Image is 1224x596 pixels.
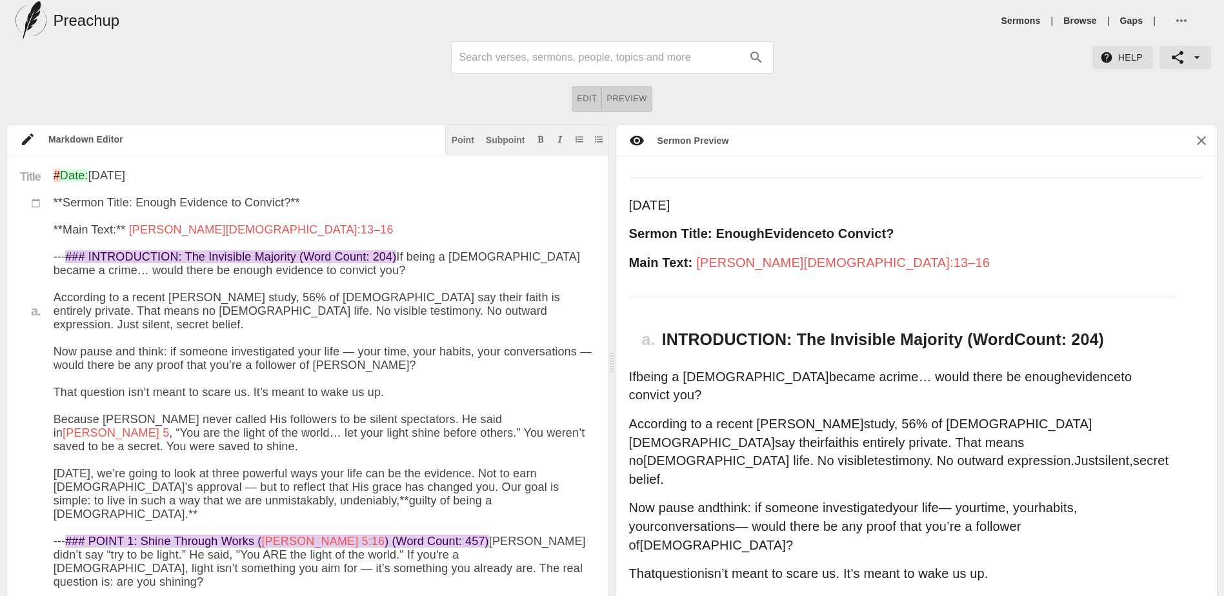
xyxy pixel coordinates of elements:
span: your life [892,501,938,515]
img: preachup-logo.png [15,1,46,40]
p: [DATE] [629,196,1176,215]
span: conversations [654,519,735,533]
strong: Main Text: [629,255,693,270]
span: [PERSON_NAME][DEMOGRAPHIC_DATA]:13–16 [696,255,990,270]
button: Subpoint [483,133,528,146]
li: | [1148,14,1161,27]
span: [DEMOGRAPHIC_DATA] [629,435,775,450]
h3: INTRODUCTION: The Invisible Majority ( Count: 204) [662,330,1204,350]
span: question [655,566,705,581]
a: Gaps [1120,14,1143,27]
span: [DEMOGRAPHIC_DATA] [643,453,789,468]
span: Word [973,330,1014,348]
a: Sermons [1001,14,1041,27]
span: time [981,501,1005,515]
p: If became a … would there be enough to convict you? [629,368,1176,404]
button: Insert point [449,133,477,146]
p: According to a recent [PERSON_NAME] , 56% of [DEMOGRAPHIC_DATA] say their is entirely private. Th... [629,415,1176,488]
button: Add bold text [534,133,547,146]
button: Add ordered list [573,133,586,146]
span: secret [1133,453,1169,468]
div: text alignment [572,86,652,112]
span: study [864,417,894,431]
span: evidence [1068,370,1121,384]
a: Browse [1063,14,1096,27]
p: That isn’t meant to scare us. It’s meant to wake us up. [629,564,1176,583]
span: belief [629,472,661,486]
span: faith [825,435,850,450]
span: crime [887,370,919,384]
button: Add italic text [554,133,567,146]
iframe: Drift Widget Chat Controller [1159,531,1209,581]
div: Subpoint [486,135,525,144]
button: Preview [602,86,652,112]
div: Markdown Editor [35,133,445,146]
span: Help [1103,50,1143,66]
p: Now pause and : if someone investigated — your , your , your — would there be any proof that you’... [629,499,1176,554]
span: Just [1074,453,1098,468]
h5: Preachup [53,10,119,31]
div: Sermon Preview [645,134,729,147]
h3: a . [629,330,662,350]
div: Point [452,135,474,144]
span: life [793,453,810,468]
strong: Sermon Title: Enough to Convict? [629,226,894,241]
span: Edit [577,92,597,106]
li: | [1102,14,1115,27]
input: Search sermons [459,47,742,68]
span: Evidence [765,226,822,241]
button: Add unordered list [592,133,605,146]
li: | [1046,14,1059,27]
span: habits [1039,501,1074,515]
button: Edit [572,86,602,112]
span: [DEMOGRAPHIC_DATA] [639,538,785,552]
span: think [719,501,747,515]
span: being a [DEMOGRAPHIC_DATA] [636,370,829,384]
button: Help [1092,46,1153,70]
div: Title [7,169,54,196]
span: Preview [607,92,647,106]
div: a. [20,304,41,317]
span: testimony [874,453,929,468]
button: search [742,43,770,72]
